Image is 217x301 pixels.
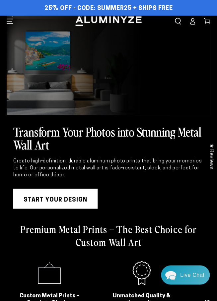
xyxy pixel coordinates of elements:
[13,189,98,209] a: START YOUR DESIGN
[7,222,210,248] h2: Premium Metal Prints – The Best Choice for Custom Wall Art
[75,16,142,27] img: Aluminyze
[171,16,185,27] summary: Search our site
[161,265,210,284] div: Chat widget toggle
[13,158,204,179] div: Create high-definition, durable aluminum photo prints that bring your memories to life. Our perso...
[180,265,204,284] div: Contact Us Directly
[44,5,173,12] span: 25% OFF - Code: SUMMER25 + Ships Free
[3,16,17,27] summary: Menu
[205,138,217,175] div: Click to open Judge.me floating reviews tab
[13,125,204,151] h2: Transform Your Photos into Stunning Metal Wall Art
